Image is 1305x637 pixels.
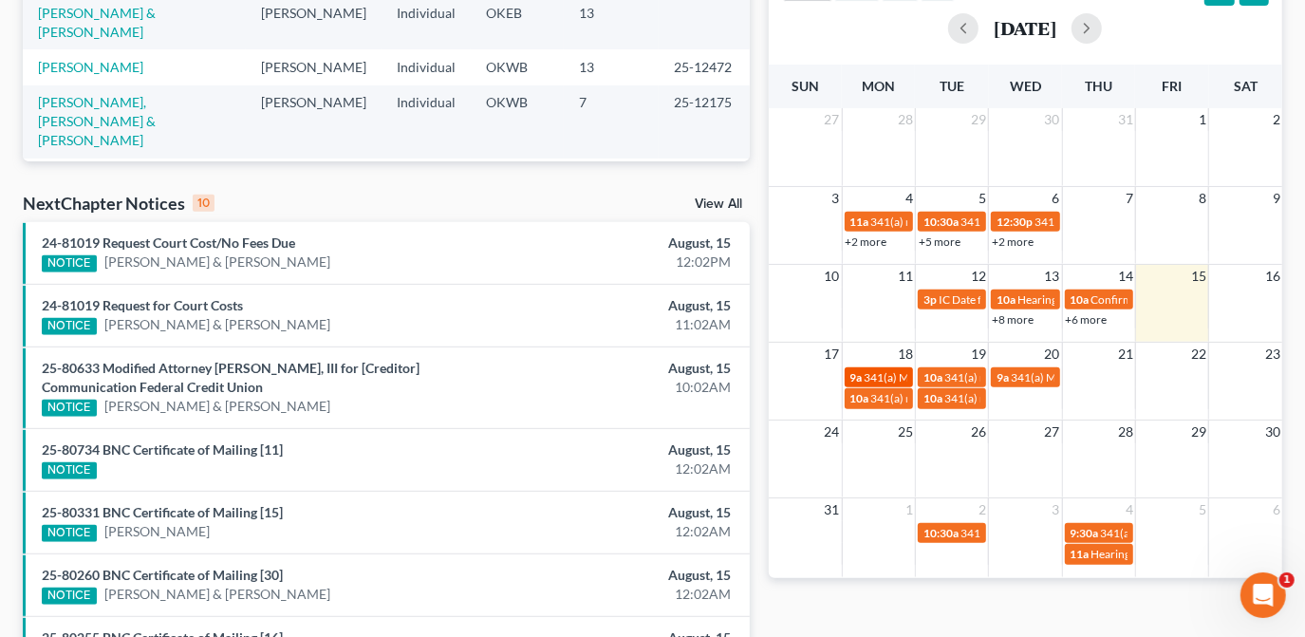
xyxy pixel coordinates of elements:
[42,360,419,395] a: 25-80633 Modified Attorney [PERSON_NAME], III for [Creditor] Communication Federal Credit Union
[42,255,97,272] div: NOTICE
[904,498,915,521] span: 1
[471,159,564,232] td: OKWB
[42,234,295,251] a: 24-81019 Request Court Cost/No Fees Due
[823,265,842,288] span: 10
[1051,187,1062,210] span: 6
[1263,421,1282,443] span: 30
[850,370,863,384] span: 9a
[513,585,731,604] div: 12:02AM
[38,5,156,40] a: [PERSON_NAME] & [PERSON_NAME]
[1043,343,1062,365] span: 20
[1116,265,1135,288] span: 14
[42,588,97,605] div: NOTICE
[977,498,988,521] span: 2
[513,253,731,272] div: 12:02PM
[42,567,283,583] a: 25-80260 BNC Certificate of Mailing [30]
[42,462,97,479] div: NOTICE
[940,78,964,94] span: Tue
[1116,421,1135,443] span: 28
[960,215,1244,229] span: 341(a) meeting for [PERSON_NAME] & [PERSON_NAME]
[994,18,1056,38] h2: [DATE]
[997,215,1033,229] span: 12:30p
[246,85,382,159] td: [PERSON_NAME]
[944,391,1228,405] span: 341(a) meeting for [PERSON_NAME] & [PERSON_NAME]
[38,94,156,148] a: [PERSON_NAME], [PERSON_NAME] & [PERSON_NAME]
[42,525,97,542] div: NOTICE
[969,343,988,365] span: 19
[1071,547,1090,561] span: 11a
[104,522,210,541] a: [PERSON_NAME]
[23,192,214,215] div: NextChapter Notices
[846,234,887,249] a: +2 more
[896,421,915,443] span: 25
[1066,312,1108,327] a: +6 more
[944,370,1228,384] span: 341(a) meeting for [PERSON_NAME] & [PERSON_NAME]
[1051,498,1062,521] span: 3
[513,459,731,478] div: 12:02AM
[659,85,750,159] td: 25-12175
[1010,78,1041,94] span: Wed
[1116,343,1135,365] span: 21
[1197,498,1208,521] span: 5
[969,265,988,288] span: 12
[896,343,915,365] span: 18
[193,195,214,212] div: 10
[382,49,471,84] td: Individual
[1263,265,1282,288] span: 16
[896,265,915,288] span: 11
[1116,108,1135,131] span: 31
[850,391,869,405] span: 10a
[1279,572,1295,588] span: 1
[1189,421,1208,443] span: 29
[1011,370,1296,384] span: 341(a) Meeting for [PERSON_NAME] & [PERSON_NAME]
[1197,108,1208,131] span: 1
[850,215,869,229] span: 11a
[104,315,330,334] a: [PERSON_NAME] & [PERSON_NAME]
[923,292,937,307] span: 3p
[923,526,959,540] span: 10:30a
[977,187,988,210] span: 5
[1189,343,1208,365] span: 22
[513,359,731,378] div: August, 15
[1071,292,1090,307] span: 10a
[513,440,731,459] div: August, 15
[969,108,988,131] span: 29
[246,159,382,232] td: [PERSON_NAME]
[104,253,330,272] a: [PERSON_NAME] & [PERSON_NAME]
[513,315,731,334] div: 11:02AM
[659,49,750,84] td: 25-12472
[1124,187,1135,210] span: 7
[471,49,564,84] td: OKWB
[513,234,731,253] div: August, 15
[939,292,1084,307] span: IC Date for [PERSON_NAME]
[382,85,471,159] td: Individual
[923,370,942,384] span: 10a
[471,85,564,159] td: OKWB
[997,292,1016,307] span: 10a
[513,296,731,315] div: August, 15
[104,585,330,604] a: [PERSON_NAME] & [PERSON_NAME]
[564,85,659,159] td: 7
[42,441,283,458] a: 25-80734 BNC Certificate of Mailing [11]
[960,526,1144,540] span: 341(a) meeting for [PERSON_NAME]
[564,159,659,232] td: 7
[1263,343,1282,365] span: 23
[695,197,742,211] a: View All
[246,49,382,84] td: [PERSON_NAME]
[1271,108,1282,131] span: 2
[830,187,842,210] span: 3
[1271,187,1282,210] span: 9
[923,215,959,229] span: 10:30a
[42,318,97,335] div: NOTICE
[382,159,471,232] td: Individual
[969,421,988,443] span: 26
[865,370,1049,384] span: 341(a) Meeting for [PERSON_NAME]
[923,391,942,405] span: 10a
[871,391,1155,405] span: 341(a) meeting for [PERSON_NAME] & [PERSON_NAME]
[992,312,1034,327] a: +8 more
[862,78,895,94] span: Mon
[896,108,915,131] span: 28
[1234,78,1258,94] span: Sat
[513,522,731,541] div: 12:02AM
[513,503,731,522] div: August, 15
